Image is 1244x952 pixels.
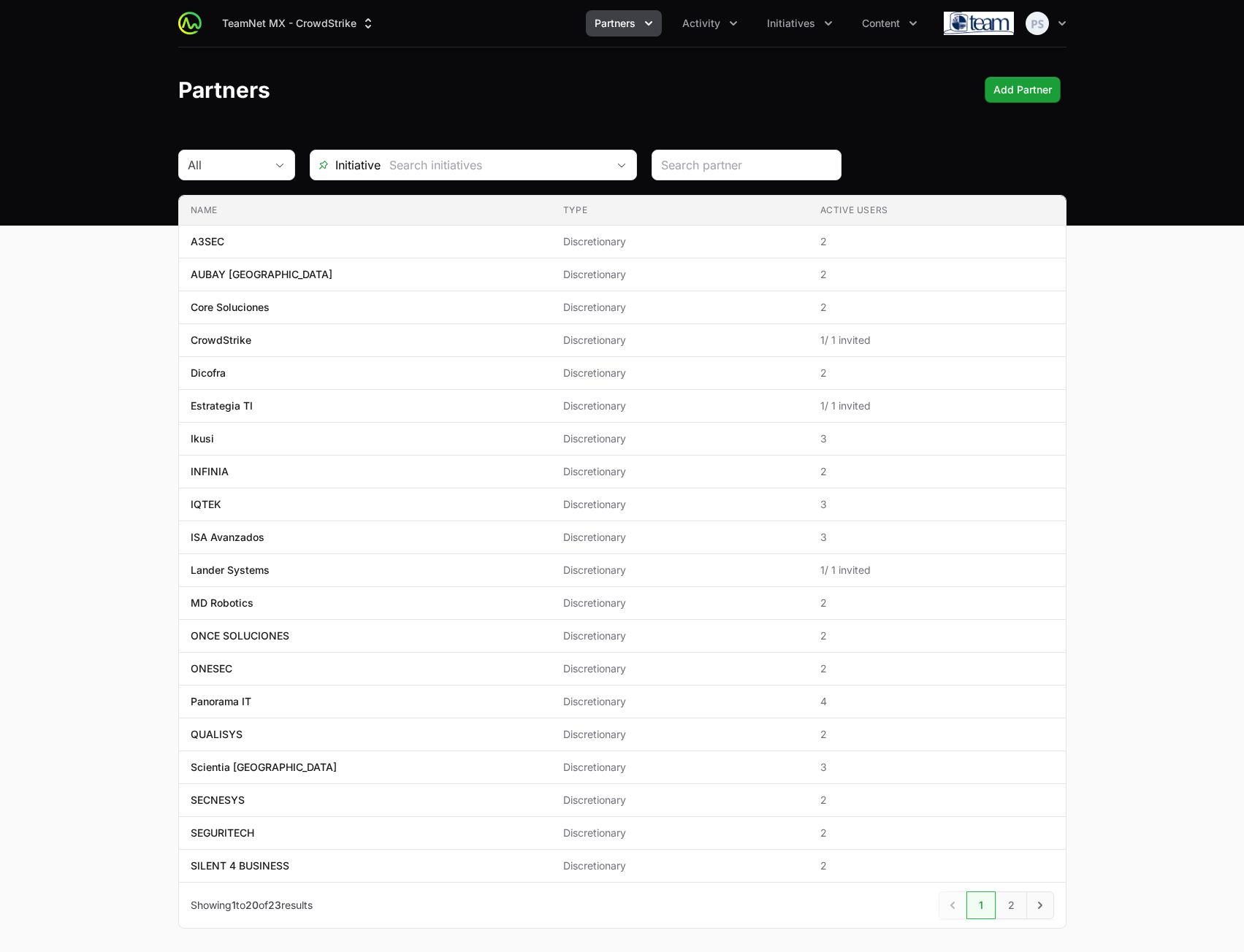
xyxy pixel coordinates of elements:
[996,891,1027,919] a: 2
[213,10,384,37] button: TeamNet MX - CrowdStrike
[563,300,797,315] span: Discretionary
[563,399,797,413] span: Discretionary
[191,898,313,913] p: Showing to of results
[191,399,253,413] p: Estrategia TI
[563,563,797,577] span: Discretionary
[607,150,636,180] div: Open
[661,156,832,174] input: Search partner
[179,150,294,180] button: All
[563,464,797,479] span: Discretionary
[213,10,384,37] div: Supplier switch menu
[820,793,1054,807] span: 2
[563,694,797,709] span: Discretionary
[191,661,232,676] p: ONESEC
[563,267,797,282] span: Discretionary
[563,826,797,840] span: Discretionary
[820,300,1054,315] span: 2
[191,267,332,282] p: AUBAY [GEOGRAPHIC_DATA]
[191,596,253,610] p: MD Robotics
[563,596,797,610] span: Discretionary
[552,196,809,226] th: Type
[191,497,221,512] p: IQTEK
[191,793,245,807] p: SECNESYS
[820,497,1054,512] span: 3
[381,150,607,180] input: Search initiatives
[191,300,270,315] p: Core Soluciones
[820,267,1054,282] span: 2
[178,12,202,35] img: ActivitySource
[595,16,636,31] span: Partners
[563,431,797,446] span: Discretionary
[563,859,797,873] span: Discretionary
[820,826,1054,840] span: 2
[191,563,270,577] p: Lander Systems
[178,77,270,103] h1: Partners
[1026,12,1049,35] img: Peter Spillane
[563,629,797,643] span: Discretionary
[820,661,1054,676] span: 2
[985,77,1061,103] div: Primary actions
[179,196,552,226] th: Name
[809,196,1066,226] th: Active Users
[191,760,337,775] p: Scientia [GEOGRAPHIC_DATA]
[853,10,926,37] div: Content menu
[191,826,254,840] p: SEGURITECH
[820,629,1054,643] span: 2
[673,10,747,37] button: Activity
[310,156,381,174] span: Initiative
[232,899,236,911] span: 1
[586,10,662,37] button: Partners
[188,156,265,174] div: All
[191,727,243,742] p: QUALISYS
[202,10,926,37] div: Main navigation
[993,81,1052,99] span: Add Partner
[820,694,1054,709] span: 4
[191,629,289,643] p: ONCE SOLUCIONES
[862,16,900,31] span: Content
[820,859,1054,873] span: 2
[853,10,926,37] button: Content
[191,694,251,709] p: Panorama IT
[563,661,797,676] span: Discretionary
[563,234,797,249] span: Discretionary
[563,530,797,545] span: Discretionary
[563,497,797,512] span: Discretionary
[191,530,264,545] p: ISA Avanzados
[820,530,1054,545] span: 3
[820,596,1054,610] span: 2
[820,399,1054,413] span: 1 / 1 invited
[245,899,259,911] span: 20
[191,431,214,446] p: Ikusi
[820,333,1054,348] span: 1 / 1 invited
[944,9,1014,38] img: TeamNet MX
[820,366,1054,380] span: 2
[966,891,996,919] a: 1
[191,234,224,249] p: A3SEC
[563,727,797,742] span: Discretionary
[673,10,747,37] div: Activity menu
[191,464,229,479] p: INFINIA
[820,563,1054,577] span: 1 / 1 invited
[191,333,251,348] p: CrowdStrike
[586,10,662,37] div: Partners menu
[563,333,797,348] span: Discretionary
[563,760,797,775] span: Discretionary
[820,431,1054,446] span: 3
[268,899,281,911] span: 23
[820,464,1054,479] span: 2
[767,16,815,31] span: Initiatives
[563,793,797,807] span: Discretionary
[820,234,1054,249] span: 2
[191,859,289,873] p: SILENT 4 BUSINESS
[820,760,1054,775] span: 3
[758,10,842,37] div: Initiatives menu
[682,16,720,31] span: Activity
[758,10,842,37] button: Initiatives
[820,727,1054,742] span: 2
[1026,891,1054,919] a: Next
[985,77,1061,103] button: Add Partner
[563,366,797,380] span: Discretionary
[191,366,226,380] p: Dicofra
